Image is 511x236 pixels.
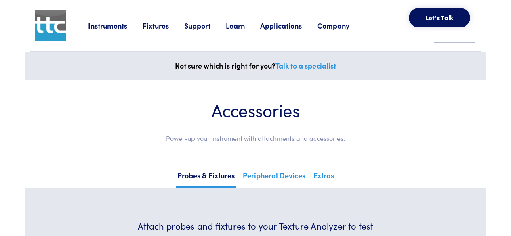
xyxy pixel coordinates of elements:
[50,133,462,144] p: Power-up your instrument with attachments and accessories.
[312,169,336,186] a: Extras
[176,169,236,188] a: Probes & Fixtures
[275,61,336,71] a: Talk to a specialist
[143,21,184,31] a: Fixtures
[184,21,226,31] a: Support
[317,21,365,31] a: Company
[50,99,462,121] h1: Accessories
[35,10,66,41] img: ttc_logo_1x1_v1.0.png
[88,21,143,31] a: Instruments
[30,60,481,72] p: Not sure which is right for you?
[241,169,307,186] a: Peripheral Devices
[226,21,260,31] a: Learn
[409,8,470,27] button: Let's Talk
[260,21,317,31] a: Applications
